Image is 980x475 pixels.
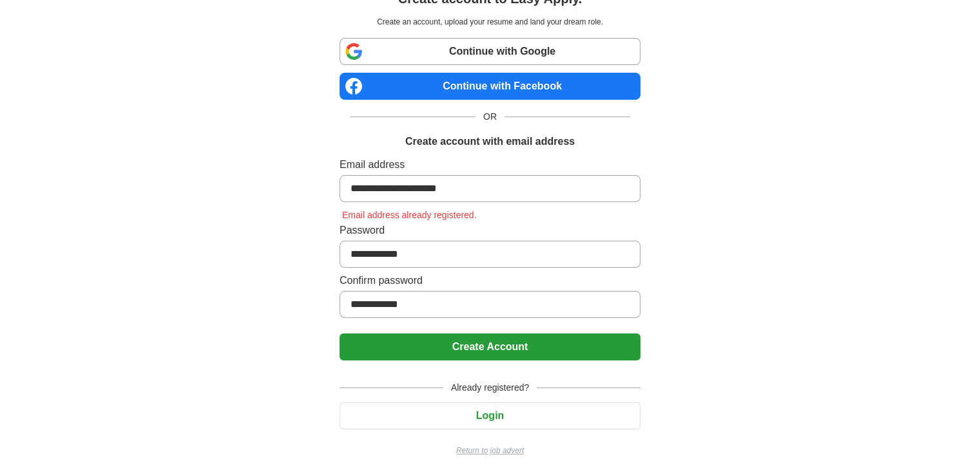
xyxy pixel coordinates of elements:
[340,157,640,172] label: Email address
[340,273,640,288] label: Confirm password
[476,110,504,124] span: OR
[340,210,479,220] span: Email address already registered.
[443,381,537,395] span: Already registered?
[340,223,640,238] label: Password
[405,134,575,149] h1: Create account with email address
[340,333,640,360] button: Create Account
[340,73,640,100] a: Continue with Facebook
[340,410,640,421] a: Login
[342,16,638,28] p: Create an account, upload your resume and land your dream role.
[340,402,640,429] button: Login
[340,38,640,65] a: Continue with Google
[340,445,640,456] a: Return to job advert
